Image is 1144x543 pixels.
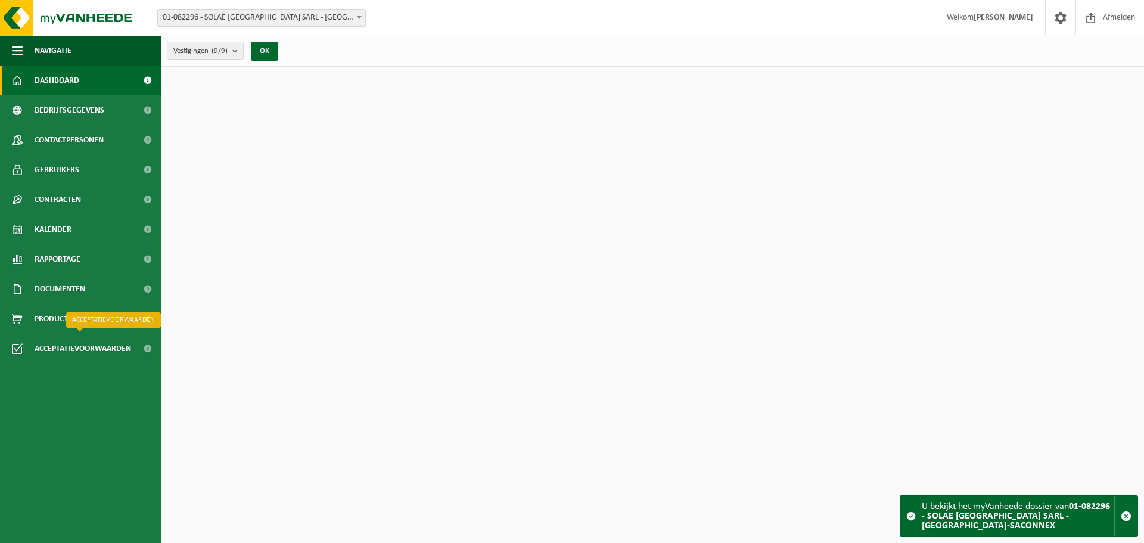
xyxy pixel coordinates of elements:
[35,66,79,95] span: Dashboard
[6,517,199,543] iframe: chat widget
[974,13,1033,22] strong: [PERSON_NAME]
[35,215,71,244] span: Kalender
[922,502,1110,530] strong: 01-082296 - SOLAE [GEOGRAPHIC_DATA] SARL - [GEOGRAPHIC_DATA]-SACONNEX
[157,9,366,27] span: 01-082296 - SOLAE EUROPE SARL - LE GRAND-SACONNEX
[922,496,1114,536] div: U bekijkt het myVanheede dossier van
[35,36,71,66] span: Navigatie
[35,155,79,185] span: Gebruikers
[251,42,278,61] button: OK
[35,185,81,215] span: Contracten
[167,42,244,60] button: Vestigingen(9/9)
[35,304,89,334] span: Product Shop
[35,244,80,274] span: Rapportage
[35,95,104,125] span: Bedrijfsgegevens
[35,125,104,155] span: Contactpersonen
[158,10,365,26] span: 01-082296 - SOLAE EUROPE SARL - LE GRAND-SACONNEX
[35,274,85,304] span: Documenten
[173,42,228,60] span: Vestigingen
[212,47,228,55] count: (9/9)
[35,334,131,364] span: Acceptatievoorwaarden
